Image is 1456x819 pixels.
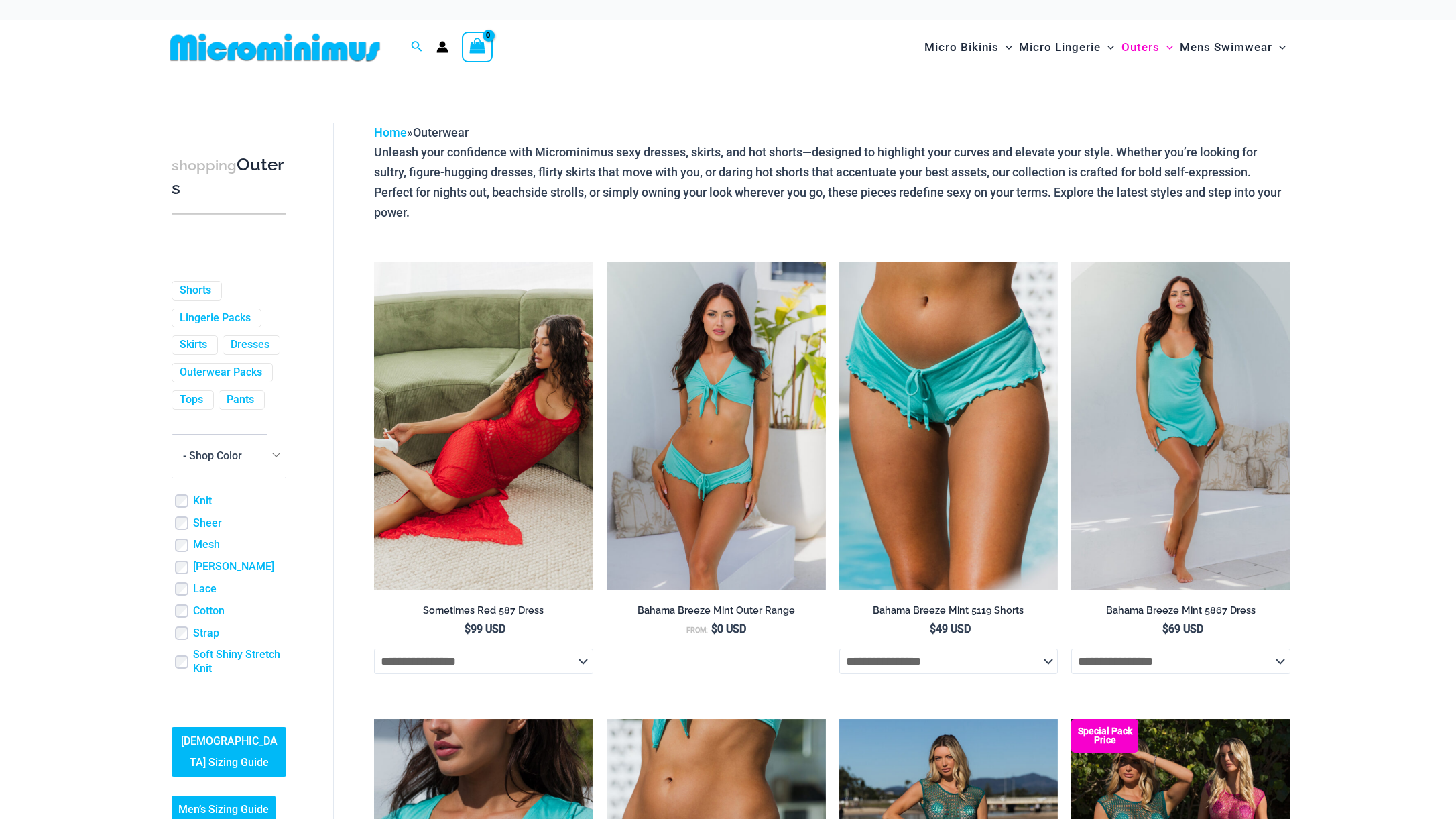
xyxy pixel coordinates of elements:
[921,27,1016,68] a: Micro BikinisMenu ToggleMenu Toggle
[1071,262,1290,590] a: Bahama Breeze Mint 5867 Dress 01Bahama Breeze Mint 5867 Dress 03Bahama Breeze Mint 5867 Dress 03
[839,604,1058,617] h2: Bahama Breeze Mint 5119 Shorts
[172,154,286,200] h3: Outers
[180,284,211,298] a: Shorts
[183,449,242,462] span: - Shop Color
[374,142,1290,222] p: Unleash your confidence with Microminimus sexy dresses, skirts, and hot shorts—designed to highli...
[711,622,746,635] bdi: 0 USD
[172,727,286,777] a: [DEMOGRAPHIC_DATA] Sizing Guide
[227,393,254,407] a: Pants
[930,622,971,635] bdi: 49 USD
[711,622,717,635] span: $
[465,622,471,635] span: $
[193,582,217,596] a: Lace
[374,262,593,590] a: Sometimes Red 587 Dress 10Sometimes Red 587 Dress 09Sometimes Red 587 Dress 09
[1180,30,1272,64] span: Mens Swimwear
[1071,604,1290,622] a: Bahama Breeze Mint 5867 Dress
[436,41,448,53] a: Account icon link
[172,434,286,478] span: - Shop Color
[930,622,936,635] span: $
[172,435,286,478] span: - Shop Color
[1016,27,1117,68] a: Micro LingerieMenu ToggleMenu Toggle
[193,648,286,676] a: Soft Shiny Stretch Knit
[999,30,1012,64] span: Menu Toggle
[839,604,1058,622] a: Bahama Breeze Mint 5119 Shorts
[1019,30,1101,64] span: Micro Lingerie
[413,125,469,140] span: Outerwear
[193,516,222,531] a: Sheer
[1118,27,1176,68] a: OutersMenu ToggleMenu Toggle
[686,626,708,635] span: From:
[180,393,203,407] a: Tops
[193,538,220,552] a: Mesh
[1101,30,1114,64] span: Menu Toggle
[1071,604,1290,617] h2: Bahama Breeze Mint 5867 Dress
[172,157,237,174] span: shopping
[1272,30,1286,64] span: Menu Toggle
[607,262,826,590] a: Bahama Breeze Mint 9116 Crop Top 5119 Shorts 01v2Bahama Breeze Mint 9116 Crop Top 5119 Shorts 04v...
[607,604,826,622] a: Bahama Breeze Mint Outer Range
[374,125,469,140] span: »
[462,32,493,62] a: View Shopping Cart, empty
[1071,727,1138,745] b: Special Pack Price
[374,604,593,617] h2: Sometimes Red 587 Dress
[374,125,407,140] a: Home
[411,39,423,56] a: Search icon link
[180,311,251,325] a: Lingerie Packs
[924,30,999,64] span: Micro Bikinis
[165,32,385,62] img: MM SHOP LOGO FLAT
[1071,262,1290,590] img: Bahama Breeze Mint 5867 Dress 01
[231,338,269,352] a: Dresses
[919,25,1291,70] nav: Site Navigation
[607,262,826,590] img: Bahama Breeze Mint 9116 Crop Top 5119 Shorts 01v2
[1162,622,1203,635] bdi: 69 USD
[374,604,593,622] a: Sometimes Red 587 Dress
[839,262,1058,590] a: Bahama Breeze Mint 5119 Shorts 01Bahama Breeze Mint 5119 Shorts 02Bahama Breeze Mint 5119 Shorts 02
[607,604,826,617] h2: Bahama Breeze Mint Outer Range
[193,604,225,618] a: Cotton
[374,262,593,590] img: Sometimes Red 587 Dress 10
[839,262,1058,590] img: Bahama Breeze Mint 5119 Shorts 01
[193,560,274,574] a: [PERSON_NAME]
[1176,27,1289,68] a: Mens SwimwearMenu ToggleMenu Toggle
[193,626,219,641] a: Strap
[193,494,212,508] a: Knit
[1160,30,1173,64] span: Menu Toggle
[1121,30,1160,64] span: Outers
[180,338,207,352] a: Skirts
[180,366,262,380] a: Outerwear Packs
[1162,622,1168,635] span: $
[465,622,505,635] bdi: 99 USD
